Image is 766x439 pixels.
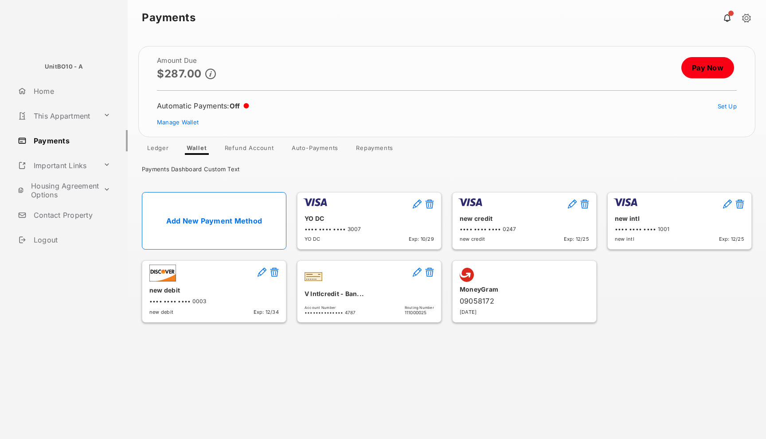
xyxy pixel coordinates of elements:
a: Home [14,81,128,102]
p: $287.00 [157,68,202,80]
a: Ledger [140,144,176,155]
div: YO DC [305,211,434,226]
span: new intl [615,236,634,242]
div: Payments Dashboard Custom Text [128,155,766,180]
h2: Amount Due [157,57,216,64]
p: UnitBO10 - A [45,62,83,71]
div: •••• •••• •••• 0247 [460,226,589,232]
span: •••••••••••••• 4787 [305,310,356,315]
span: Exp: 12/25 [564,236,589,242]
div: •••• •••• •••• 0003 [149,298,279,304]
span: Exp: 10/29 [409,236,434,242]
a: Repayments [349,144,400,155]
div: V Intlcredit - Ban... [305,286,434,301]
div: MoneyGram [460,282,589,297]
div: Automatic Payments : [157,101,249,110]
a: Logout [14,229,128,250]
span: Exp: 12/34 [254,309,279,315]
a: Manage Wallet [157,119,199,126]
div: new intl [615,211,744,226]
a: Important Links [14,155,100,176]
span: Off [230,102,240,110]
div: •••• •••• •••• 3007 [305,226,434,232]
span: new credit [460,236,485,242]
a: Set Up [718,103,737,110]
span: Exp: 12/25 [719,236,744,242]
div: new debit [149,283,279,297]
a: Auto-Payments [285,144,345,155]
span: new debit [149,309,173,315]
a: Payments [14,130,128,151]
a: Wallet [180,144,214,155]
div: new credit [460,211,589,226]
a: Housing Agreement Options [14,180,100,201]
strong: Payments [142,12,195,23]
span: YO DC [305,236,320,242]
div: •••• •••• •••• 1001 [615,226,744,232]
a: Refund Account [218,144,281,155]
span: [DATE] [460,309,477,315]
a: This Appartment [14,105,100,127]
span: Routing Number [405,305,434,310]
span: Account Number [305,305,356,310]
div: 09058172 [460,297,589,305]
a: Contact Property [14,204,128,226]
a: Add New Payment Method [142,192,286,250]
span: 111000025 [405,310,434,315]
